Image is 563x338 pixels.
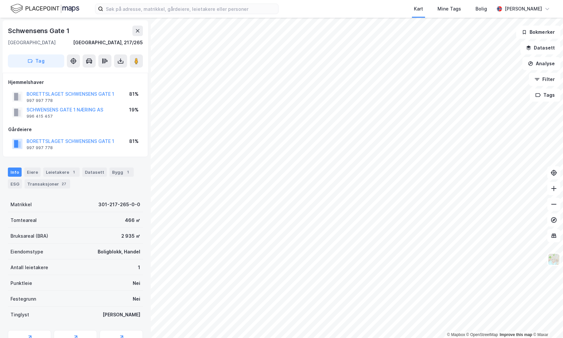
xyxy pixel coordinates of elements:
[505,5,542,13] div: [PERSON_NAME]
[10,295,36,303] div: Festegrunn
[129,106,139,114] div: 19%
[24,168,41,177] div: Eiere
[10,216,37,224] div: Tomteareal
[529,73,560,86] button: Filter
[109,168,134,177] div: Bygg
[10,311,29,319] div: Tinglyst
[548,253,560,266] img: Z
[8,168,22,177] div: Info
[476,5,487,13] div: Bolig
[8,39,56,47] div: [GEOGRAPHIC_DATA]
[530,307,563,338] div: Kontrollprogram for chat
[82,168,107,177] div: Datasett
[98,248,140,256] div: Boligblokk, Handel
[70,169,77,175] div: 1
[27,114,53,119] div: 996 415 457
[447,332,465,337] a: Mapbox
[8,78,143,86] div: Hjemmelshaver
[437,5,461,13] div: Mine Tags
[103,311,140,319] div: [PERSON_NAME]
[129,137,139,145] div: 81%
[43,168,80,177] div: Leietakere
[8,54,64,68] button: Tag
[138,264,140,271] div: 1
[125,169,131,175] div: 1
[10,3,79,14] img: logo.f888ab2527a4732fd821a326f86c7f29.svg
[516,26,560,39] button: Bokmerker
[414,5,423,13] div: Kart
[8,126,143,133] div: Gårdeiere
[73,39,143,47] div: [GEOGRAPHIC_DATA], 217/265
[530,89,560,102] button: Tags
[10,232,48,240] div: Bruksareal (BRA)
[10,201,32,209] div: Matrikkel
[60,181,68,187] div: 27
[27,98,53,103] div: 997 997 778
[530,307,563,338] iframe: Chat Widget
[522,57,560,70] button: Analyse
[520,41,560,54] button: Datasett
[103,4,278,14] input: Søk på adresse, matrikkel, gårdeiere, leietakere eller personer
[133,295,140,303] div: Nei
[10,279,32,287] div: Punktleie
[10,248,43,256] div: Eiendomstype
[129,90,139,98] div: 81%
[133,279,140,287] div: Nei
[121,232,140,240] div: 2 935 ㎡
[466,332,498,337] a: OpenStreetMap
[25,179,70,189] div: Transaksjoner
[500,332,532,337] a: Improve this map
[8,179,22,189] div: ESG
[8,26,71,36] div: Schwensens Gate 1
[98,201,140,209] div: 301-217-265-0-0
[27,145,53,150] div: 997 997 778
[125,216,140,224] div: 466 ㎡
[10,264,48,271] div: Antall leietakere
